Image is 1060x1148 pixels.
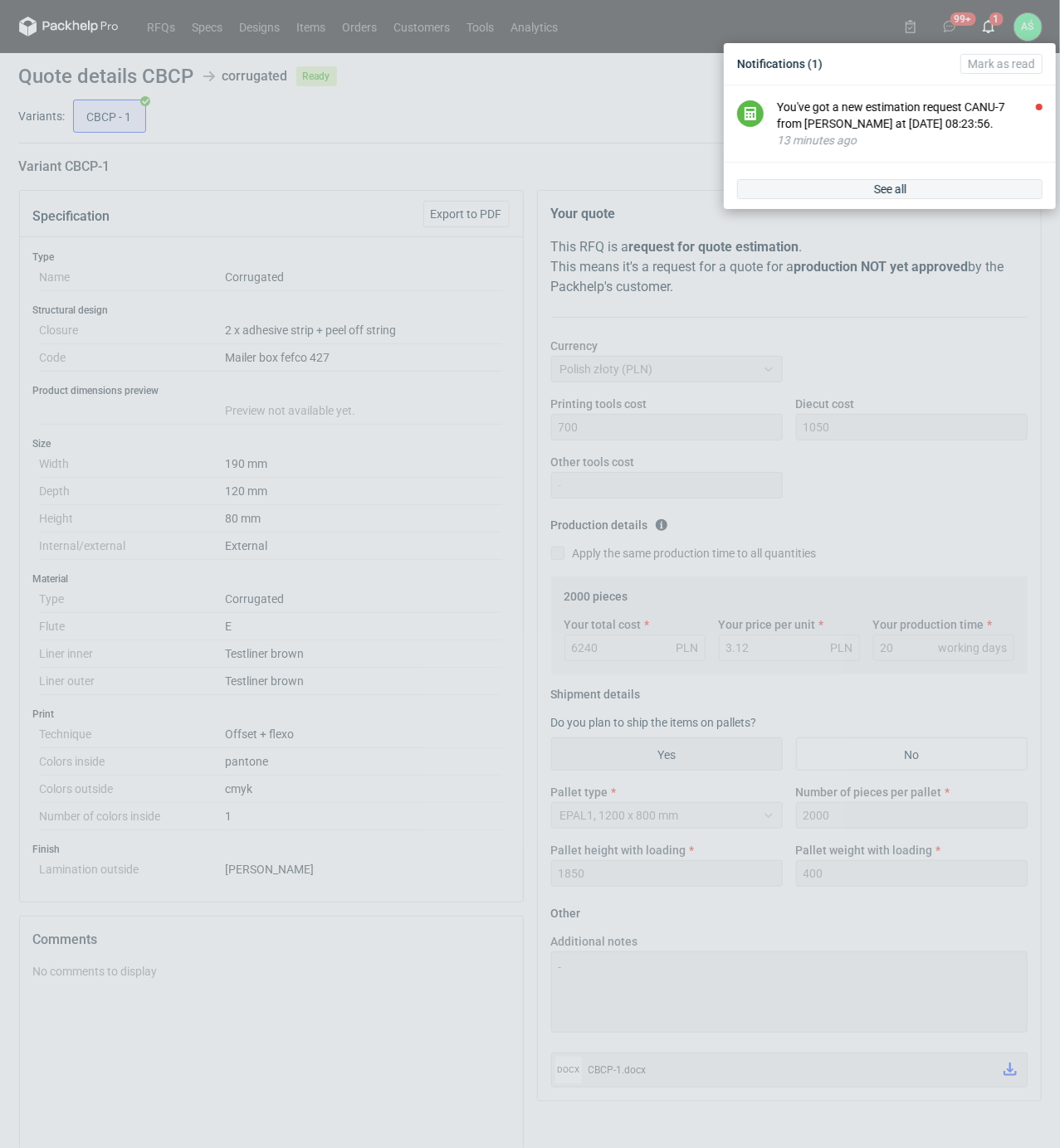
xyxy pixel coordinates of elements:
[960,54,1043,74] button: Mark as read
[968,58,1035,70] span: Mark as read
[874,183,906,195] span: See all
[737,179,1043,199] a: See all
[730,50,1049,78] div: Notifications (1)
[777,99,1043,132] div: You've got a new estimation request CANU-7 from [PERSON_NAME] at [DATE] 08:23:56.
[777,132,1043,148] div: 13 minutes ago
[777,99,1043,148] button: You've got a new estimation request CANU-7 from [PERSON_NAME] at [DATE] 08:23:56.13 minutes ago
